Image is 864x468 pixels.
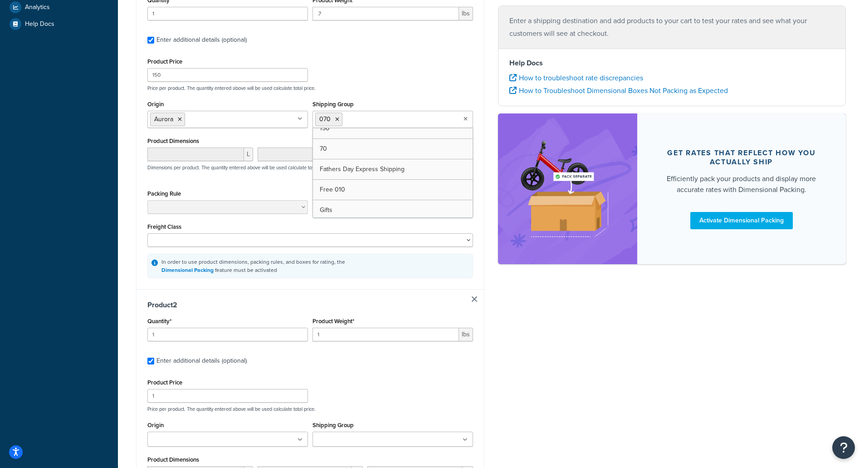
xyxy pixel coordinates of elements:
a: How to Troubleshoot Dimensional Boxes Not Packing as Expected [509,85,728,96]
label: Product Weight* [312,318,354,325]
label: Freight Class [147,223,181,230]
label: Quantity* [147,318,171,325]
label: Product Price [147,379,182,386]
a: 70 [313,139,473,159]
div: Enter additional details (optional) [156,355,247,367]
p: Price per product. The quantity entered above will be used calculate total price. [145,406,475,412]
a: Fathers Day Express Shipping [313,159,473,179]
a: Activate Dimensional Packing [690,212,793,229]
input: 0 [147,328,308,341]
span: Help Docs [25,20,54,28]
a: Help Docs [7,16,111,32]
a: Remove Item [472,296,477,302]
input: Enter additional details (optional) [147,358,154,365]
p: Enter a shipping destination and add products to your cart to test your rates and see what your c... [509,15,835,40]
label: Origin [147,101,164,108]
button: Open Resource Center [832,436,855,459]
span: 150 [320,123,330,133]
input: 0 [147,7,308,20]
input: Enter additional details (optional) [147,37,154,44]
span: 70 [320,144,327,153]
p: Price per product. The quantity entered above will be used calculate total price. [145,85,475,91]
input: 0.00 [312,7,459,20]
div: In order to use product dimensions, packing rules, and boxes for rating, the feature must be acti... [161,258,345,274]
label: Origin [147,422,164,429]
span: Free 010 [320,185,345,194]
span: lbs [459,328,473,341]
span: Gifts [320,205,332,215]
img: feature-image-dim-d40ad3071a2b3c8e08177464837368e35600d3c5e73b18a22c1e4bb210dc32ac.png [512,127,624,250]
span: lbs [459,7,473,20]
span: L [244,148,253,161]
label: Shipping Group [312,101,354,108]
span: Aurora [154,114,173,124]
h3: Product 2 [147,301,473,310]
span: Analytics [25,4,50,11]
p: Dimensions per product. The quantity entered above will be used calculate total volume. [145,164,335,171]
label: Packing Rule [147,190,181,197]
label: Shipping Group [312,422,354,429]
span: 070 [319,114,331,124]
span: Fathers Day Express Shipping [320,164,405,174]
a: How to troubleshoot rate discrepancies [509,73,643,83]
label: Product Price [147,58,182,65]
label: Product Dimensions [147,456,199,463]
a: Free 010 [313,180,473,200]
a: Gifts [313,200,473,220]
div: Enter additional details (optional) [156,34,247,46]
a: 150 [313,118,473,138]
a: Dimensional Packing [161,266,214,274]
div: Efficiently pack your products and display more accurate rates with Dimensional Packing. [659,173,825,195]
h4: Help Docs [509,58,835,69]
input: 0.00 [312,328,459,341]
div: Get rates that reflect how you actually ship [659,148,825,167]
label: Product Dimensions [147,138,199,144]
